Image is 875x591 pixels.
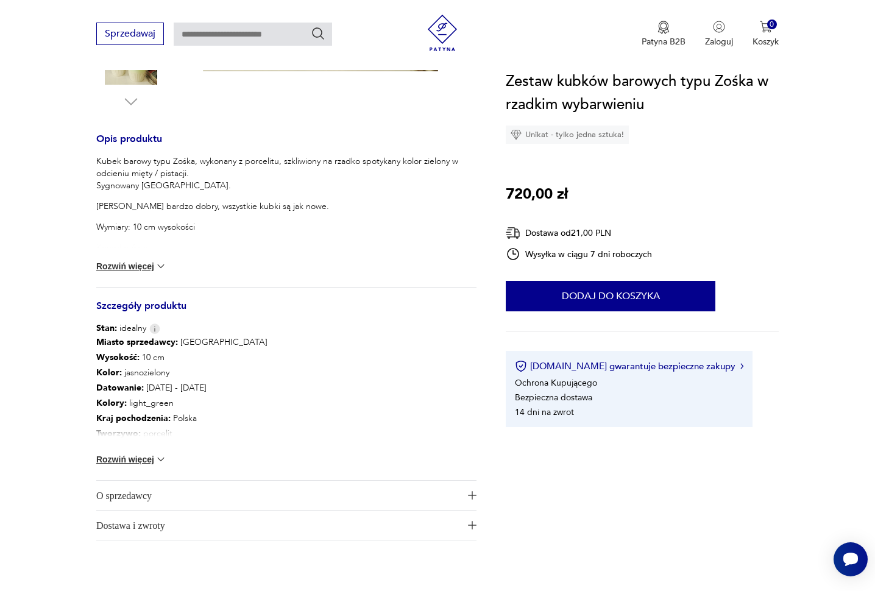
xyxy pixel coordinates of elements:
[515,360,527,372] img: Ikona certyfikatu
[96,23,164,45] button: Sprzedawaj
[753,36,779,48] p: Koszyk
[96,481,476,510] button: Ikona plusaO sprzedawcy
[96,382,144,394] b: Datowanie :
[760,21,772,33] img: Ikona koszyka
[506,225,520,241] img: Ikona dostawy
[149,324,160,334] img: Info icon
[506,126,629,144] div: Unikat - tylko jedna sztuka!
[96,397,127,409] b: Kolory :
[657,21,670,34] img: Ikona medalu
[96,242,476,254] p: Komplet 6 szt.
[96,322,146,334] span: idealny
[96,367,122,378] b: Kolor:
[424,15,461,51] img: Patyna - sklep z meblami i dekoracjami vintage
[155,453,167,465] img: chevron down
[468,521,476,529] img: Ikona plusa
[96,322,117,334] b: Stan:
[96,481,460,510] span: O sprzedawcy
[96,453,167,465] button: Rozwiń więcej
[506,183,568,206] p: 720,00 zł
[506,70,779,116] h1: Zestaw kubków barowych typu Zośka w rzadkim wybarwieniu
[96,428,141,439] b: Tworzywo :
[155,260,167,272] img: chevron down
[642,21,685,48] button: Patyna B2B
[96,511,476,540] button: Ikona plusaDostawa i zwroty
[96,336,178,348] b: Miasto sprzedawcy :
[96,350,405,365] p: 10 cm
[96,200,476,213] p: [PERSON_NAME] bardzo dobry, wszystkie kubki są jak nowe.
[506,281,715,311] button: Dodaj do koszyka
[311,26,325,41] button: Szukaj
[642,36,685,48] p: Patyna B2B
[96,260,167,272] button: Rozwiń więcej
[96,426,405,441] p: porcelit
[713,21,725,33] img: Ikonka użytkownika
[740,363,744,369] img: Ikona strzałki w prawo
[767,19,778,30] div: 0
[753,21,779,48] button: 0Koszyk
[96,30,164,39] a: Sprzedawaj
[705,21,733,48] button: Zaloguj
[96,395,405,411] p: light_green
[96,380,405,395] p: [DATE] - [DATE]
[96,365,405,380] p: jasnozielony
[834,542,868,576] iframe: Smartsupp widget button
[96,334,405,350] p: [GEOGRAPHIC_DATA]
[506,247,652,261] div: Wysyłka w ciągu 7 dni roboczych
[96,412,171,424] b: Kraj pochodzenia :
[515,360,743,372] button: [DOMAIN_NAME] gwarantuje bezpieczne zakupy
[96,411,405,426] p: Polska
[515,406,574,418] li: 14 dni na zwrot
[511,129,522,140] img: Ikona diamentu
[468,491,476,500] img: Ikona plusa
[96,302,476,322] h3: Szczegóły produktu
[96,352,140,363] b: Wysokość :
[515,377,597,389] li: Ochrona Kupującego
[96,221,476,233] p: Wymiary: 10 cm wysokości
[96,135,476,155] h3: Opis produktu
[96,155,476,192] p: Kubek barowy typu Zośka, wykonany z porcelitu, szkliwiony na rzadko spotykany kolor zielony w odc...
[705,36,733,48] p: Zaloguj
[96,511,460,540] span: Dostawa i zwroty
[515,392,592,403] li: Bezpieczna dostawa
[506,225,652,241] div: Dostawa od 21,00 PLN
[642,21,685,48] a: Ikona medaluPatyna B2B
